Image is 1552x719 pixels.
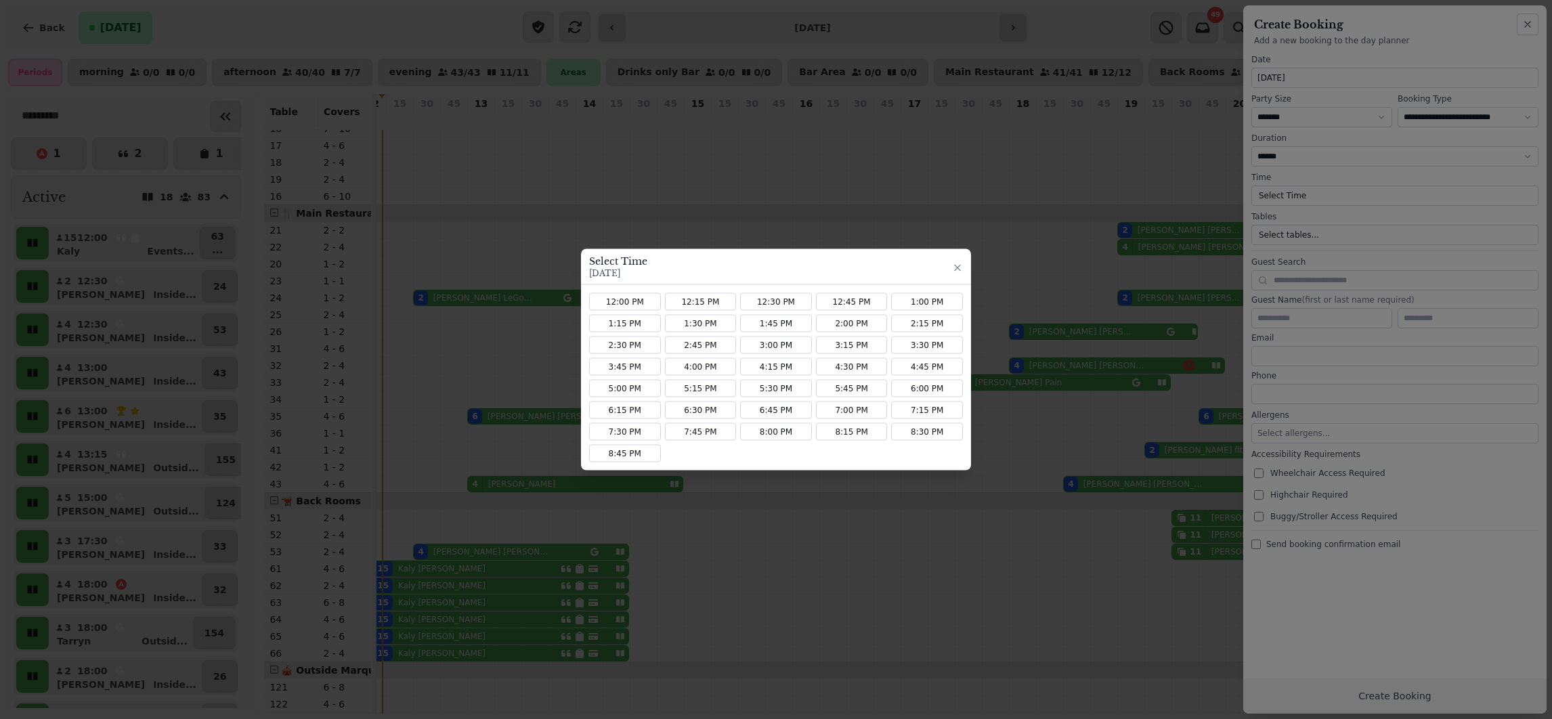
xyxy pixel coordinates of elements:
button: 3:45 PM [589,358,661,376]
h3: Select Time [589,255,647,268]
button: 4:00 PM [665,358,737,376]
button: 5:15 PM [665,380,737,397]
button: 8:30 PM [891,423,963,441]
button: 6:00 PM [891,380,963,397]
button: 8:15 PM [816,423,888,441]
button: 12:00 PM [589,293,661,311]
button: 5:30 PM [740,380,812,397]
button: 1:15 PM [589,315,661,332]
button: 8:00 PM [740,423,812,441]
button: 7:15 PM [891,401,963,419]
button: 5:45 PM [816,380,888,397]
button: 2:30 PM [589,336,661,354]
button: 8:45 PM [589,445,661,462]
button: 12:45 PM [816,293,888,311]
button: 3:30 PM [891,336,963,354]
button: 6:15 PM [589,401,661,419]
button: 6:45 PM [740,401,812,419]
button: 2:45 PM [665,336,737,354]
button: 12:30 PM [740,293,812,311]
p: [DATE] [589,268,647,279]
button: 2:00 PM [816,315,888,332]
button: 1:00 PM [891,293,963,311]
button: 1:45 PM [740,315,812,332]
button: 7:00 PM [816,401,888,419]
button: 2:15 PM [891,315,963,332]
button: 7:45 PM [665,423,737,441]
button: 4:45 PM [891,358,963,376]
button: 4:30 PM [816,358,888,376]
button: 12:15 PM [665,293,737,311]
button: 6:30 PM [665,401,737,419]
button: 3:00 PM [740,336,812,354]
button: 7:30 PM [589,423,661,441]
button: 4:15 PM [740,358,812,376]
button: 3:15 PM [816,336,888,354]
button: 1:30 PM [665,315,737,332]
button: 5:00 PM [589,380,661,397]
